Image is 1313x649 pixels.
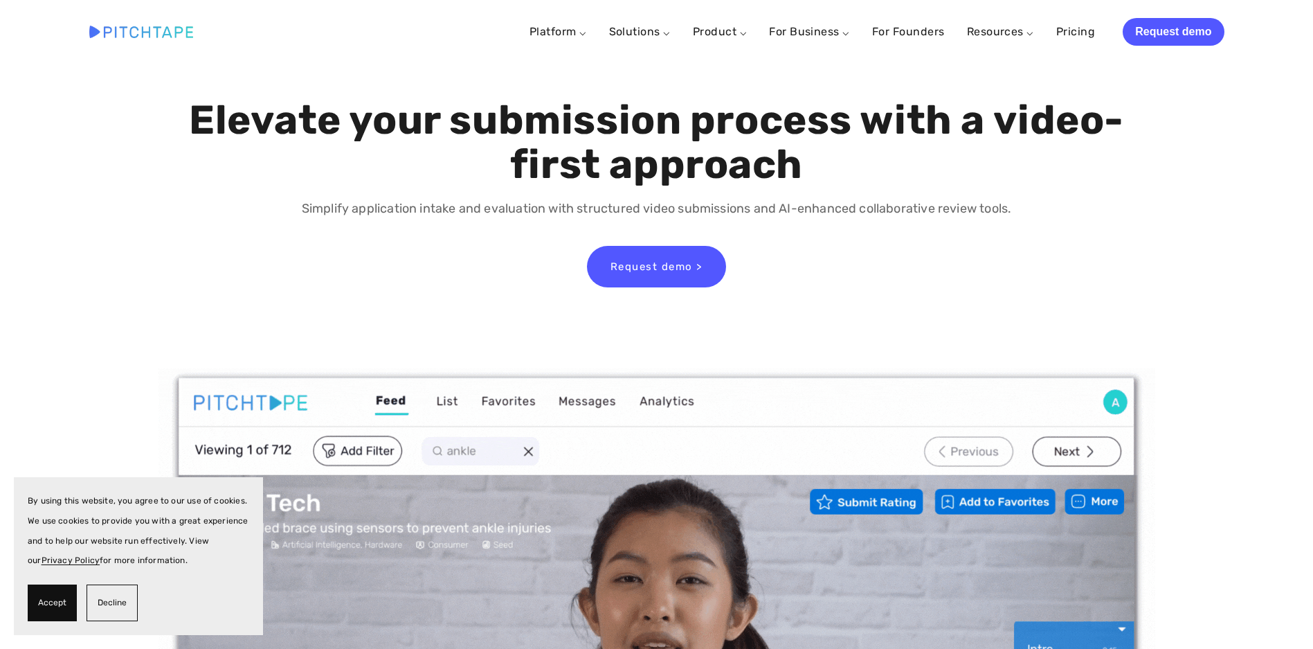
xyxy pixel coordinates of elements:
span: Accept [38,593,66,613]
span: Decline [98,593,127,613]
img: Pitchtape | Video Submission Management Software [89,26,193,37]
a: Request demo [1123,18,1224,46]
a: Solutions ⌵ [609,25,671,38]
p: Simplify application intake and evaluation with structured video submissions and AI-enhanced coll... [185,199,1128,219]
p: By using this website, you agree to our use of cookies. We use cookies to provide you with a grea... [28,491,249,571]
section: Cookie banner [14,477,263,635]
a: Request demo > [587,246,726,287]
a: For Founders [872,19,945,44]
a: Resources ⌵ [967,25,1034,38]
a: Product ⌵ [693,25,747,38]
a: For Business ⌵ [769,25,850,38]
h1: Elevate your submission process with a video-first approach [185,98,1128,187]
a: Privacy Policy [42,555,100,565]
button: Decline [87,585,138,621]
a: Pricing [1056,19,1095,44]
a: Platform ⌵ [529,25,587,38]
button: Accept [28,585,77,621]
